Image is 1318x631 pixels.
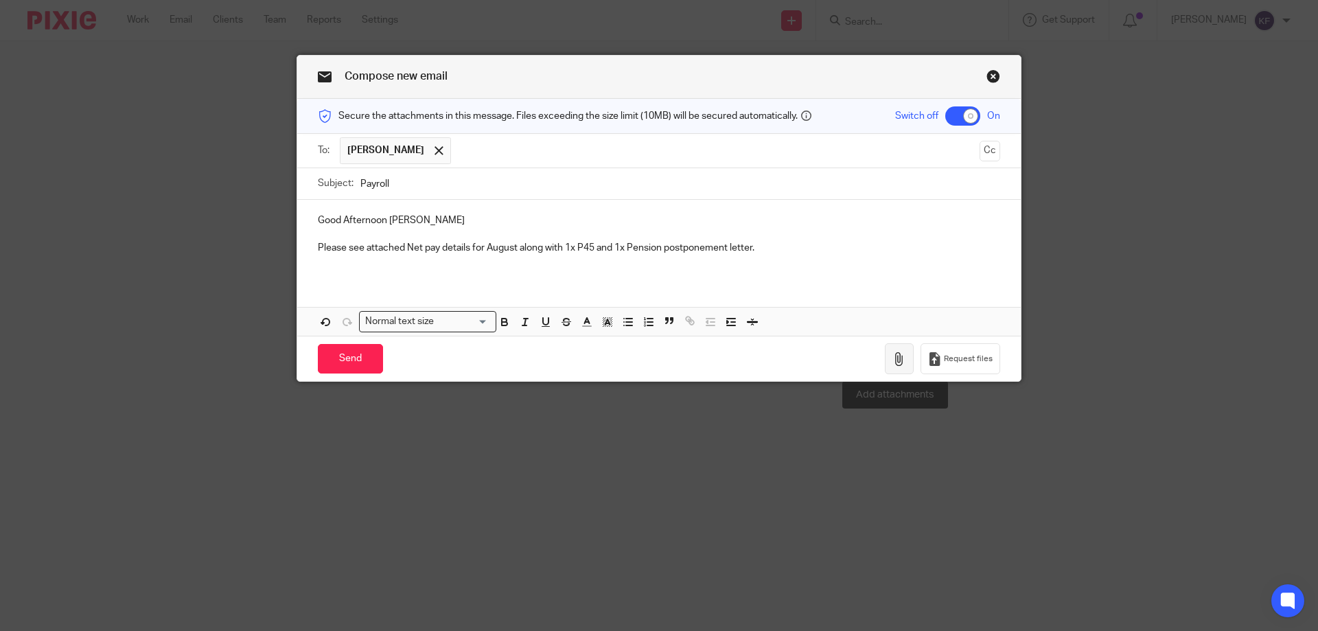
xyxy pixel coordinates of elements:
[362,314,437,329] span: Normal text size
[318,344,383,374] input: Send
[318,144,333,157] label: To:
[986,69,1000,88] a: Close this dialog window
[318,214,1000,227] p: Good Afternoon [PERSON_NAME]
[359,311,496,332] div: Search for option
[345,71,448,82] span: Compose new email
[944,354,993,365] span: Request files
[347,144,424,157] span: [PERSON_NAME]
[987,109,1000,123] span: On
[338,109,798,123] span: Secure the attachments in this message. Files exceeding the size limit (10MB) will be secured aut...
[921,343,1000,374] button: Request files
[439,314,488,329] input: Search for option
[318,241,1000,255] p: Please see attached Net pay details for August along with 1x P45 and 1x Pension postponement letter.
[980,141,1000,161] button: Cc
[895,109,938,123] span: Switch off
[318,176,354,190] label: Subject:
